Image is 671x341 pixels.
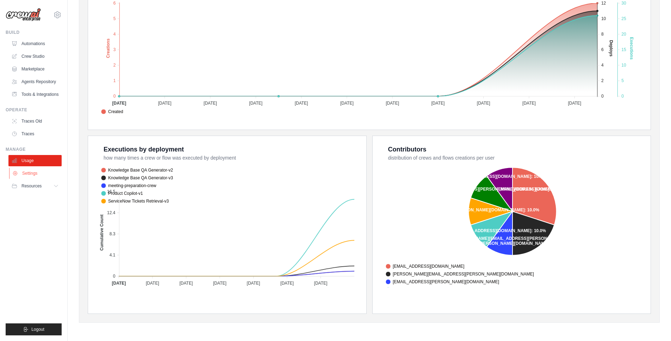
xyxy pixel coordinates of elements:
a: Automations [8,38,62,49]
button: Logout [6,323,62,335]
tspan: [DATE] [568,101,581,106]
tspan: 2 [113,63,116,68]
tspan: 5 [113,16,116,21]
span: [EMAIL_ADDRESS][DOMAIN_NAME] [386,263,464,269]
tspan: [DATE] [249,101,262,106]
tspan: 10 [621,63,626,68]
span: Knowledge Base QA Generator-v3 [101,175,173,181]
tspan: [DATE] [146,281,159,286]
tspan: 5 [621,78,624,83]
tspan: [DATE] [180,281,193,286]
span: Product Copilot-v1 [101,190,143,197]
div: Executions by deployment [104,144,184,154]
span: ServiceNow Tickets Retrieval-v3 [101,198,169,204]
tspan: 2 [601,78,604,83]
tspan: [DATE] [522,101,536,106]
a: Agents Repository [8,76,62,87]
tspan: [DATE] [477,101,490,106]
a: Usage [8,155,62,166]
text: Deploys [609,40,614,57]
a: Crew Studio [8,51,62,62]
tspan: [DATE] [314,281,328,286]
div: Operate [6,107,62,113]
tspan: 4 [113,32,116,37]
div: Contributors [388,144,427,154]
span: [PERSON_NAME][EMAIL_ADDRESS][DOMAIN_NAME] [386,286,499,293]
tspan: [DATE] [280,281,294,286]
tspan: [DATE] [213,281,226,286]
dt: how many times a crew or flow was executed by deployment [104,154,358,161]
tspan: 0 [601,94,604,99]
tspan: 12 [601,1,606,6]
tspan: 0 [621,94,624,99]
tspan: 4.1 [110,253,116,258]
tspan: 0 [113,94,116,99]
div: Build [6,30,62,35]
tspan: 1 [113,78,116,83]
tspan: [DATE] [247,281,260,286]
tspan: 6 [113,1,116,6]
text: Executions [629,37,634,60]
tspan: 4 [601,63,604,68]
span: Resources [21,183,42,189]
a: Marketplace [8,63,62,75]
tspan: [DATE] [112,101,126,106]
tspan: 6 [601,47,604,52]
tspan: [DATE] [158,101,172,106]
dt: distribution of crews and flows creations per user [388,154,642,161]
tspan: [DATE] [112,281,126,286]
tspan: 15 [621,47,626,52]
a: Traces Old [8,116,62,127]
text: Creations [106,38,111,58]
tspan: 30 [621,1,626,6]
span: [EMAIL_ADDRESS][PERSON_NAME][DOMAIN_NAME] [386,279,499,285]
img: Logo [6,8,41,21]
tspan: 20 [621,32,626,37]
a: Tools & Integrations [8,89,62,100]
span: Logout [31,327,44,332]
tspan: [DATE] [204,101,217,106]
span: Knowledge Base QA Generator-v2 [101,167,173,173]
tspan: 10 [601,16,606,21]
a: Traces [8,128,62,139]
span: Created [101,108,123,115]
tspan: 8 [601,32,604,37]
tspan: [DATE] [295,101,308,106]
text: Cumulative Count [99,215,104,251]
tspan: 3 [113,47,116,52]
tspan: 8.3 [110,231,116,236]
tspan: 12.4 [107,210,116,215]
a: Settings [9,168,62,179]
button: Resources [8,180,62,192]
tspan: 25 [621,16,626,21]
tspan: [DATE] [340,101,354,106]
span: meeting-preparation-crew [101,182,156,189]
tspan: 0 [113,274,116,279]
tspan: [DATE] [431,101,445,106]
span: [PERSON_NAME][EMAIL_ADDRESS][PERSON_NAME][DOMAIN_NAME] [386,271,534,277]
div: Manage [6,147,62,152]
tspan: [DATE] [386,101,399,106]
tspan: 16.5 [107,189,116,194]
